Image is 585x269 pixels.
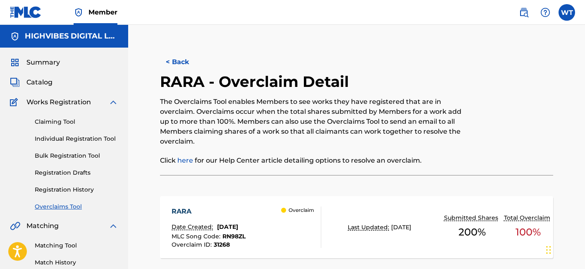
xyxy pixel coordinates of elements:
iframe: Chat Widget [544,229,585,269]
span: RN98ZL [222,233,246,240]
a: Registration History [35,185,118,194]
span: Summary [26,58,60,67]
img: Matching [10,221,20,231]
img: Works Registration [10,97,21,107]
div: RARA [172,207,246,216]
a: Public Search [516,4,532,21]
a: Claiming Tool [35,118,118,126]
p: Click for our Help Center article detailing options to resolve an overclaim. [160,156,463,166]
img: Accounts [10,31,20,41]
span: Catalog [26,77,53,87]
iframe: Resource Center [562,162,585,228]
a: Match History [35,258,118,267]
img: MLC Logo [10,6,42,18]
h5: HIGHVIBES DIGITAL LLC [25,31,118,41]
span: Overclaim ID : [172,241,214,248]
img: Catalog [10,77,20,87]
img: help [540,7,550,17]
div: Drag [546,238,551,262]
a: CatalogCatalog [10,77,53,87]
a: here [177,156,193,164]
span: 200 % [458,225,486,240]
img: Summary [10,58,20,67]
a: SummarySummary [10,58,60,67]
img: Top Rightsholder [74,7,84,17]
span: 100 % [516,225,541,240]
div: User Menu [559,4,575,21]
span: Works Registration [26,97,91,107]
p: Last Updated: [348,223,391,232]
span: Matching [26,221,59,231]
p: Overclaim [289,207,314,214]
span: [DATE] [391,223,411,231]
a: Matching Tool [35,241,118,250]
img: search [519,7,529,17]
p: The Overclaims Tool enables Members to see works they have registered that are in overclaim. Over... [160,97,463,147]
a: Registration Drafts [35,168,118,177]
div: Help [537,4,554,21]
a: Individual Registration Tool [35,134,118,143]
button: < Back [160,52,210,72]
a: Bulk Registration Tool [35,151,118,160]
h2: RARA - Overclaim Detail [160,72,353,91]
p: Submitted Shares [444,214,500,222]
span: MLC Song Code : [172,233,222,240]
img: expand [108,221,118,231]
span: 31268 [214,241,230,248]
p: Total Overclaim [504,214,552,222]
span: Member [88,7,117,17]
a: Overclaims Tool [35,202,118,211]
span: [DATE] [217,223,238,231]
p: Date Created: [172,223,215,231]
img: expand [108,97,118,107]
a: RARADate Created:[DATE]MLC Song Code:RN98ZLOverclaim ID:31268 OverclaimLast Updated:[DATE]Submitt... [160,196,553,258]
